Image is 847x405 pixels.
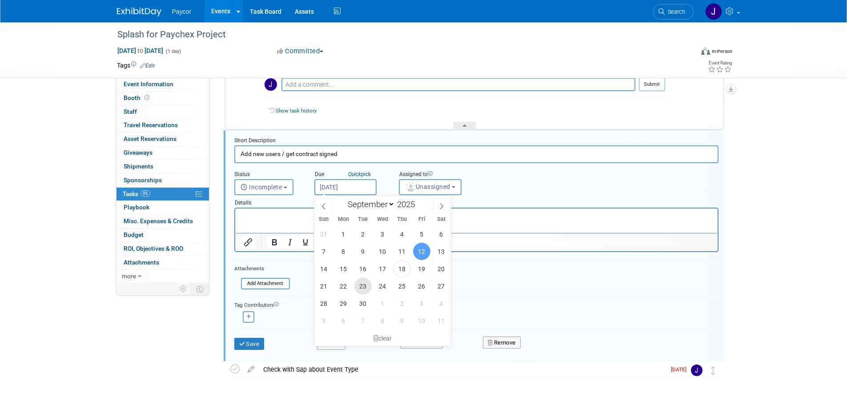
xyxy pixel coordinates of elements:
span: September 8, 2025 [335,243,352,260]
img: Jenny Campbell [691,365,702,376]
div: Due [314,171,385,179]
span: to [136,47,145,54]
td: Personalize Event Tab Strip [176,283,191,295]
span: [DATE] [DATE] [117,47,164,55]
span: October 2, 2025 [393,295,411,312]
span: October 10, 2025 [413,312,430,329]
a: Travel Reservations [116,119,209,132]
div: In-Person [711,48,732,55]
div: Assigned to [399,171,510,179]
a: Quickpick [346,171,373,178]
span: Shipments [124,163,153,170]
div: Short Description [234,137,719,145]
input: Name of task or a short description [234,145,719,163]
span: Giveaways [124,149,153,156]
span: September 14, 2025 [315,260,333,277]
span: September 17, 2025 [374,260,391,277]
button: Bold [267,236,282,249]
a: Tasks0% [116,188,209,201]
span: September 24, 2025 [374,277,391,295]
span: September 2, 2025 [354,225,372,243]
span: ROI, Objectives & ROO [124,245,183,252]
span: October 6, 2025 [335,312,352,329]
span: September 21, 2025 [315,277,333,295]
span: Sponsorships [124,176,162,184]
span: [DATE] [671,366,691,373]
span: September 13, 2025 [433,243,450,260]
a: Edit [140,63,155,69]
a: Event Information [116,78,209,91]
span: September 5, 2025 [413,225,430,243]
span: September 18, 2025 [393,260,411,277]
div: Tag Contributors [234,300,719,309]
div: Check with Sap about Event Type [259,362,666,377]
select: Month [344,199,395,210]
span: September 9, 2025 [354,243,372,260]
span: Unassigned [405,183,450,190]
button: Incomplete [234,179,293,195]
a: Budget [116,229,209,242]
a: edit [243,365,259,373]
span: Mon [333,217,353,222]
span: October 3, 2025 [413,295,430,312]
img: Format-Inperson.png [701,48,710,55]
span: October 9, 2025 [393,312,411,329]
span: August 31, 2025 [315,225,333,243]
span: September 23, 2025 [354,277,372,295]
span: September 11, 2025 [393,243,411,260]
a: Search [653,4,694,20]
div: clear [314,331,451,346]
span: September 20, 2025 [433,260,450,277]
span: Playbook [124,204,149,211]
div: Event Rating [708,61,732,65]
span: Staff [124,108,137,115]
span: September 7, 2025 [315,243,333,260]
span: October 7, 2025 [354,312,372,329]
span: September 4, 2025 [393,225,411,243]
a: Misc. Expenses & Credits [116,215,209,228]
span: Attachments [124,259,159,266]
span: Thu [392,217,412,222]
a: Asset Reservations [116,132,209,146]
button: Italic [282,236,297,249]
a: ROI, Objectives & ROO [116,242,209,256]
span: Search [665,8,685,15]
span: Fri [412,217,431,222]
span: Sun [314,217,334,222]
span: Tue [353,217,373,222]
span: (1 day) [165,48,181,54]
input: Due Date [314,179,377,195]
div: Event Format [641,46,733,60]
span: October 11, 2025 [433,312,450,329]
span: October 5, 2025 [315,312,333,329]
img: ExhibitDay [117,8,161,16]
i: Move task [711,366,715,375]
span: September 12, 2025 [413,243,430,260]
span: September 6, 2025 [433,225,450,243]
img: Jenny Campbell [705,3,722,20]
a: Playbook [116,201,209,214]
span: September 19, 2025 [413,260,430,277]
button: Insert/edit link [241,236,256,249]
span: October 4, 2025 [433,295,450,312]
a: Shipments [116,160,209,173]
span: Booth [124,94,151,101]
span: Booth not reserved yet [143,94,151,101]
span: Incomplete [241,184,282,191]
span: October 8, 2025 [374,312,391,329]
a: Staff [116,105,209,119]
span: September 27, 2025 [433,277,450,295]
span: September 16, 2025 [354,260,372,277]
button: Remove [483,337,521,349]
td: Toggle Event Tabs [191,283,209,295]
span: Paycor [172,8,192,15]
a: Giveaways [116,146,209,160]
span: Tasks [123,190,150,197]
div: Details [234,195,719,208]
span: Misc. Expenses & Credits [124,217,193,225]
span: September 15, 2025 [335,260,352,277]
span: September 25, 2025 [393,277,411,295]
span: September 26, 2025 [413,277,430,295]
span: 0% [140,190,150,197]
